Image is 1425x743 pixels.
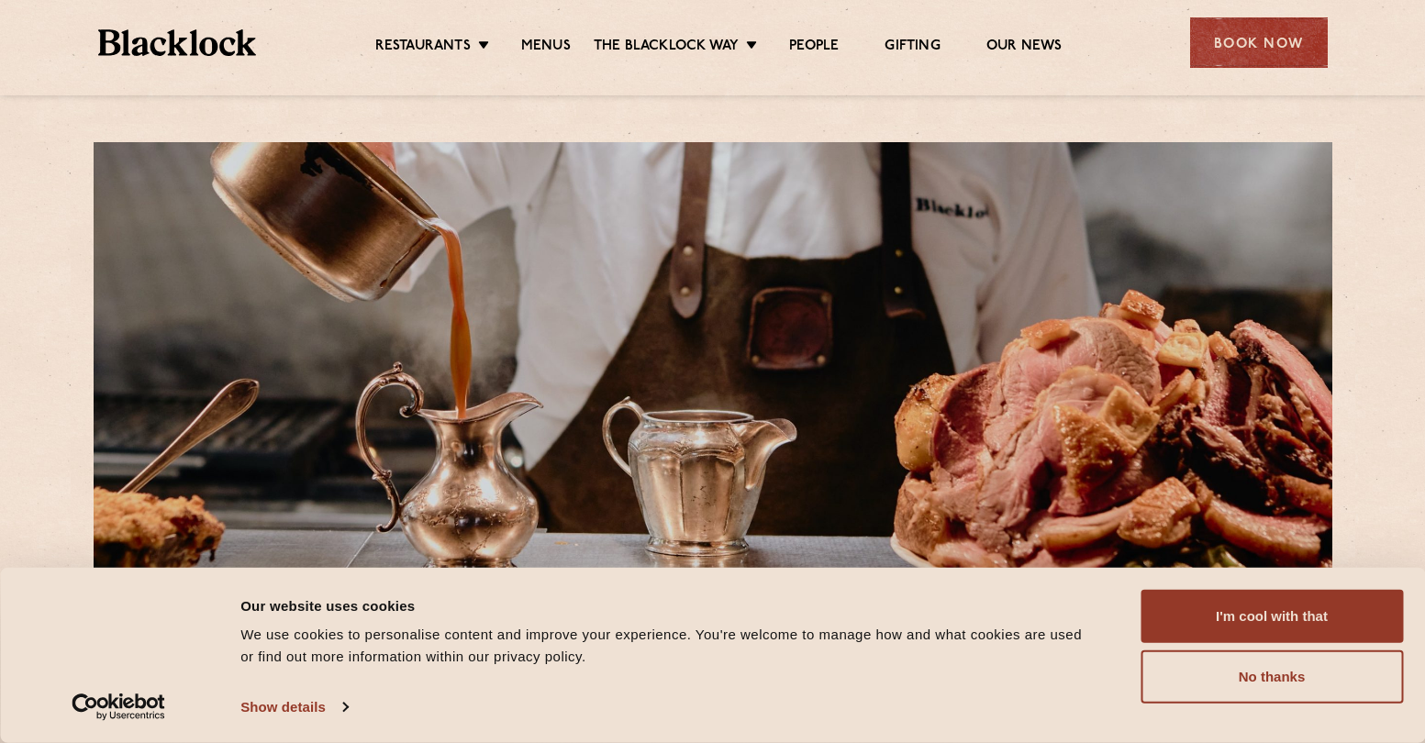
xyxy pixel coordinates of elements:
[789,38,839,58] a: People
[521,38,571,58] a: Menus
[375,38,471,58] a: Restaurants
[885,38,940,58] a: Gifting
[240,594,1099,616] div: Our website uses cookies
[240,624,1099,668] div: We use cookies to personalise content and improve your experience. You're welcome to manage how a...
[1190,17,1328,68] div: Book Now
[240,693,347,721] a: Show details
[98,29,257,56] img: BL_Textured_Logo-footer-cropped.svg
[986,38,1063,58] a: Our News
[1141,590,1403,643] button: I'm cool with that
[1141,650,1403,704] button: No thanks
[39,693,199,721] a: Usercentrics Cookiebot - opens in a new window
[594,38,739,58] a: The Blacklock Way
